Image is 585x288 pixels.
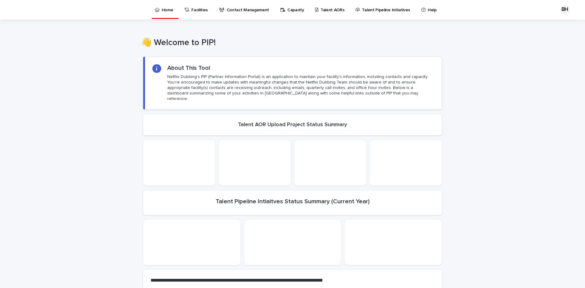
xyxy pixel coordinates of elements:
[167,64,210,72] h2: About This Tool
[560,5,570,15] div: BH
[167,74,434,102] p: Netflix Dubbing's PIP (Partner Information Portal) is an application to maintain your facility's ...
[216,198,370,205] h2: Talent Pipeline Intiaitves Status Summary (Current Year)
[141,38,440,48] h1: 👋 Welcome to PIP!
[238,122,347,128] h2: Talent AOR Upload Project Status Summary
